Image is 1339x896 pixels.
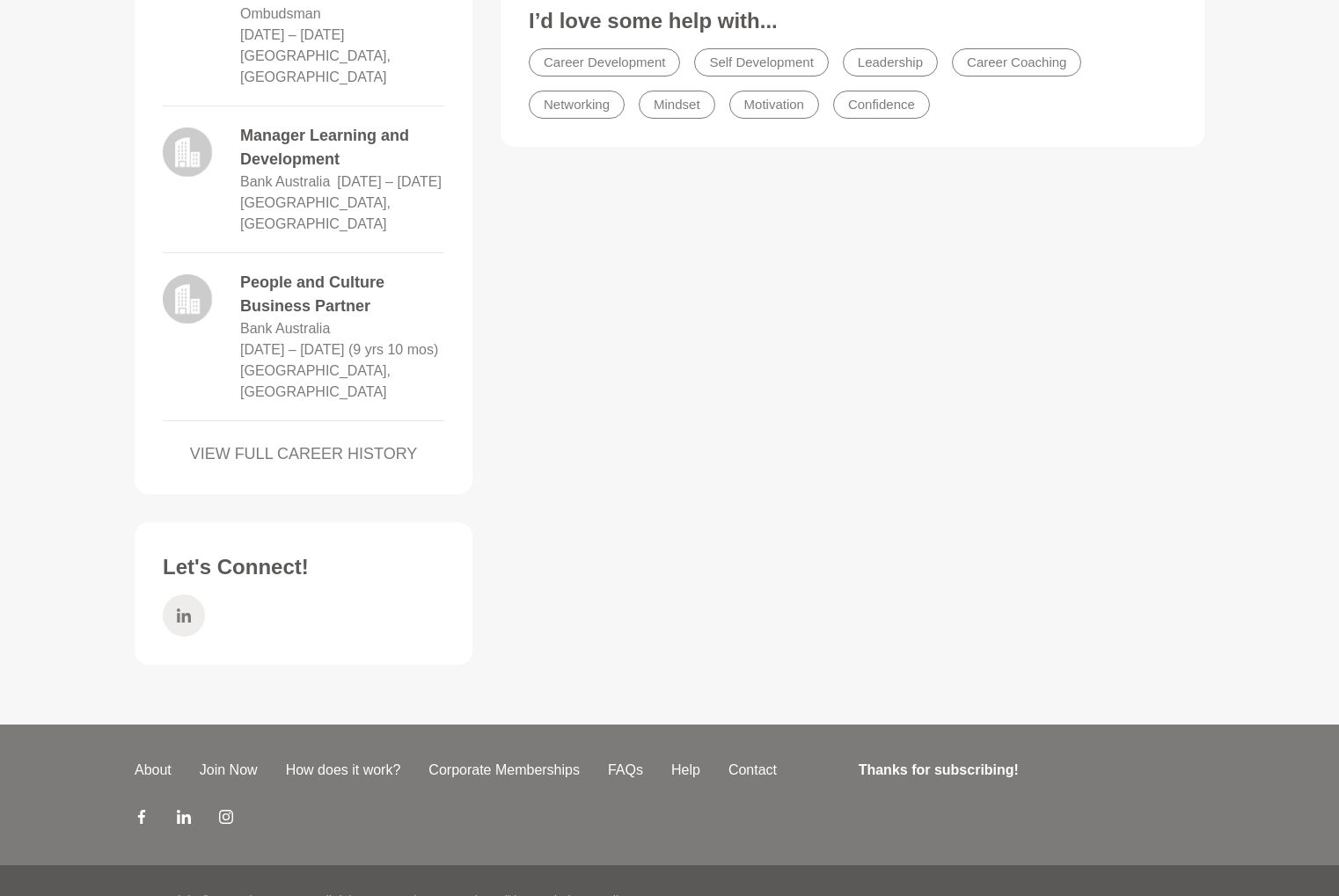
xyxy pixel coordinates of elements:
[163,594,205,637] a: LinkedIn
[272,760,415,781] a: How does it work?
[240,271,444,318] dd: People and Culture Business Partner
[714,760,791,781] a: Contact
[594,760,657,781] a: FAQs
[219,809,233,830] a: Instagram
[529,8,1176,34] h3: I’d love some help with...
[240,193,444,235] dd: [GEOGRAPHIC_DATA], [GEOGRAPHIC_DATA]
[240,46,444,88] dd: [GEOGRAPHIC_DATA], [GEOGRAPHIC_DATA]
[135,809,149,830] a: Facebook
[414,760,594,781] a: Corporate Memberships
[240,318,330,339] dd: Bank Australia
[121,760,186,781] a: About
[240,25,345,46] dd: Dec 2018 – May 2019
[163,127,212,177] img: logo
[186,760,272,781] a: Join Now
[177,809,191,830] a: LinkedIn
[163,554,444,580] h3: Let's Connect!
[240,27,345,42] time: [DATE] – [DATE]
[337,174,442,189] time: [DATE] – [DATE]
[240,171,330,193] dd: Bank Australia
[240,342,438,357] time: [DATE] – [DATE] (9 yrs 10 mos)
[337,171,442,193] dd: Oct 2017 – Oct 2018
[240,124,444,171] dd: Manager Learning and Development
[859,760,1194,781] h4: Thanks for subscribing!
[163,274,212,324] img: logo
[163,442,444,466] a: VIEW FULL CAREER HISTORY
[240,339,438,361] dd: Jan 2008 – Oct 2017 (9 yrs 10 mos)
[657,760,714,781] a: Help
[240,361,444,403] dd: [GEOGRAPHIC_DATA], [GEOGRAPHIC_DATA]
